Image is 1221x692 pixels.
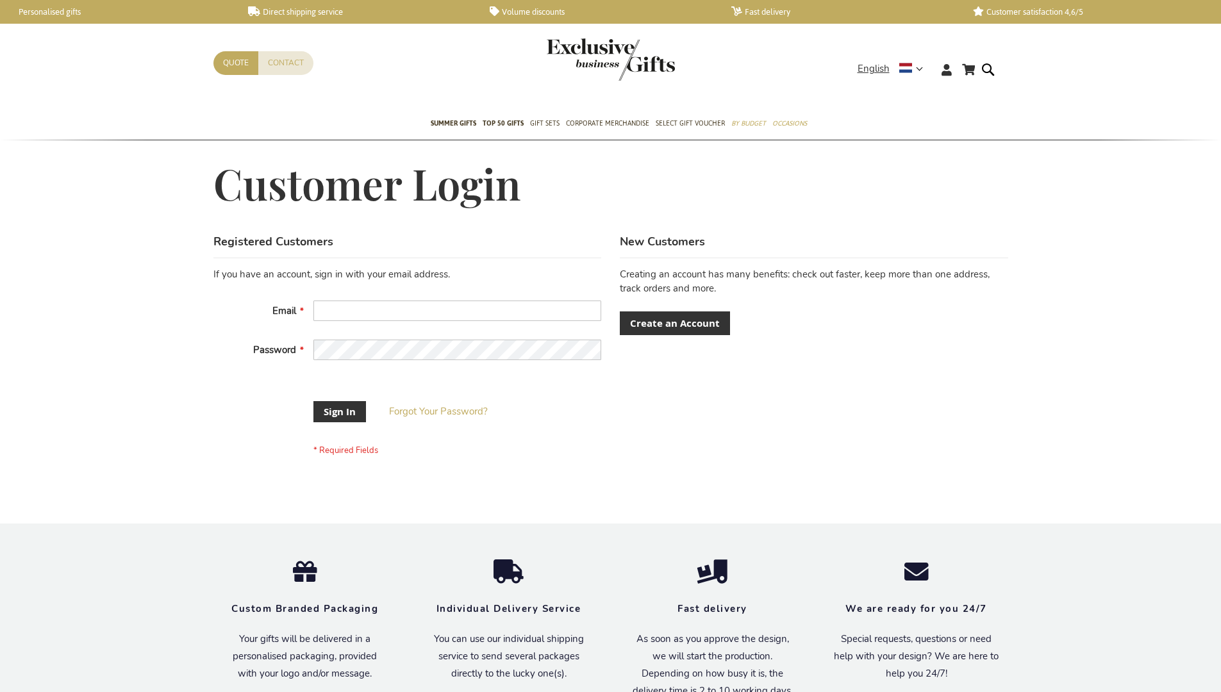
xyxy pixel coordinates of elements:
[772,117,807,130] span: Occasions
[253,343,296,356] span: Password
[620,311,730,335] a: Create an Account
[231,602,378,615] strong: Custom Branded Packaging
[272,304,296,317] span: Email
[426,630,592,682] p: You can use our individual shipping service to send several packages directly to the lucky one(s).
[858,62,890,76] span: English
[530,108,560,140] a: Gift Sets
[630,317,720,330] span: Create an Account
[547,38,611,81] a: store logo
[772,108,807,140] a: Occasions
[620,268,1008,295] p: Creating an account has many benefits: check out faster, keep more than one address, track orders...
[483,108,524,140] a: TOP 50 Gifts
[483,117,524,130] span: TOP 50 Gifts
[431,117,476,130] span: Summer Gifts
[213,51,258,75] a: Quote
[313,301,601,321] input: Email
[656,108,725,140] a: Select Gift Voucher
[845,602,987,615] strong: We are ready for you 24/7
[213,234,333,249] strong: Registered Customers
[324,405,356,418] span: Sign In
[490,6,711,17] a: Volume discounts
[222,630,388,682] p: Your gifts will be delivered in a personalised packaging, provided with your logo and/or message.
[566,108,649,140] a: Corporate Merchandise
[834,630,999,682] p: Special requests, questions or need help with your design? We are here to help you 24/7!
[389,405,488,418] span: Forgot Your Password?
[731,108,766,140] a: By Budget
[620,234,705,249] strong: New Customers
[436,602,581,615] strong: Individual Delivery Service
[731,117,766,130] span: By Budget
[389,405,488,418] a: Forgot Your Password?
[258,51,313,75] a: Contact
[213,156,521,211] span: Customer Login
[6,6,228,17] a: Personalised gifts
[973,6,1194,17] a: Customer satisfaction 4,6/5
[566,117,649,130] span: Corporate Merchandise
[431,108,476,140] a: Summer Gifts
[248,6,469,17] a: Direct shipping service
[677,602,747,615] strong: Fast delivery
[731,6,952,17] a: Fast delivery
[313,401,366,422] button: Sign In
[213,268,601,281] div: If you have an account, sign in with your email address.
[547,38,675,81] img: Exclusive Business gifts logo
[656,117,725,130] span: Select Gift Voucher
[530,117,560,130] span: Gift Sets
